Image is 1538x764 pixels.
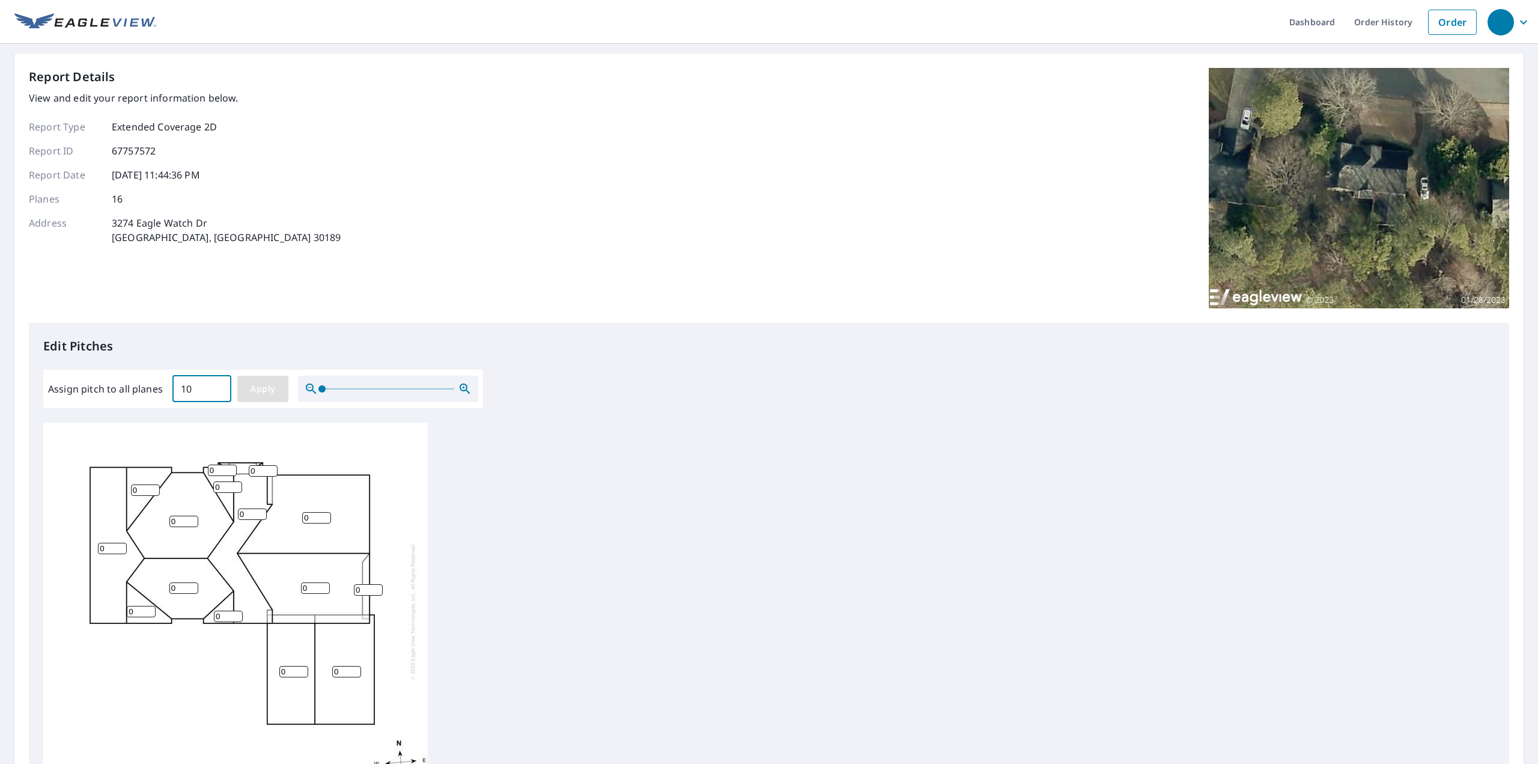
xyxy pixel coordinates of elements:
p: Address [29,216,101,245]
p: Report Type [29,120,101,134]
a: Order [1428,10,1477,35]
p: 16 [112,192,123,206]
p: Report ID [29,144,101,158]
p: View and edit your report information below. [29,91,341,105]
button: Apply [237,376,288,402]
p: Edit Pitches [43,337,1495,355]
p: Planes [29,192,101,206]
p: 67757572 [112,144,156,158]
input: 00.0 [172,372,231,406]
label: Assign pitch to all planes [48,382,163,396]
p: Report Details [29,68,115,86]
span: Apply [247,382,279,397]
p: [DATE] 11:44:36 PM [112,168,200,182]
img: EV Logo [14,13,156,31]
img: Top image [1209,68,1509,308]
p: Extended Coverage 2D [112,120,217,134]
p: 3274 Eagle Watch Dr [GEOGRAPHIC_DATA], [GEOGRAPHIC_DATA] 30189 [112,216,341,245]
p: Report Date [29,168,101,182]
